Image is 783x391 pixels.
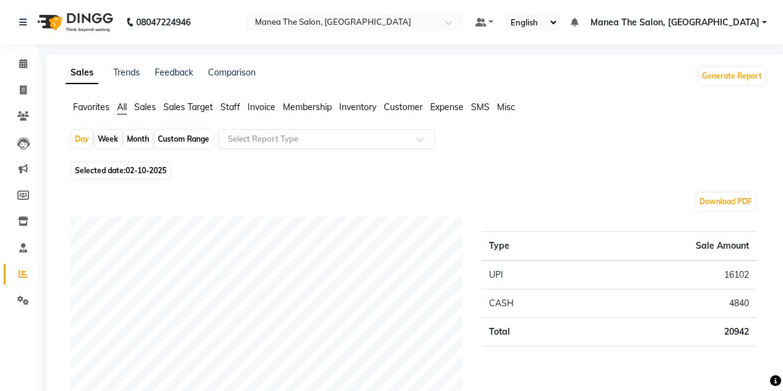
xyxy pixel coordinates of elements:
button: Download PDF [696,193,755,210]
span: Selected date: [72,163,170,178]
span: Manea The Salon, [GEOGRAPHIC_DATA] [590,16,759,29]
span: Misc [497,101,515,113]
img: logo [32,5,116,40]
div: Week [95,131,121,148]
span: Staff [220,101,240,113]
div: Custom Range [155,131,212,148]
span: Favorites [73,101,110,113]
span: SMS [471,101,490,113]
a: Sales [66,62,98,84]
b: 08047224946 [136,5,191,40]
td: Total [482,318,582,346]
button: Generate Report [699,67,765,85]
td: 20942 [582,318,756,346]
span: Inventory [339,101,376,113]
th: Sale Amount [582,232,756,261]
a: Trends [113,67,140,78]
td: 4840 [582,290,756,318]
span: Expense [430,101,464,113]
span: 02-10-2025 [126,166,167,175]
div: Day [72,131,92,148]
td: CASH [482,290,582,318]
span: Sales Target [163,101,213,113]
div: Month [124,131,152,148]
th: Type [482,232,582,261]
span: Invoice [248,101,275,113]
td: UPI [482,260,582,290]
span: Membership [283,101,332,113]
span: Sales [134,101,156,113]
span: Customer [384,101,423,113]
span: All [117,101,127,113]
a: Feedback [155,67,193,78]
td: 16102 [582,260,756,290]
a: Comparison [208,67,256,78]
